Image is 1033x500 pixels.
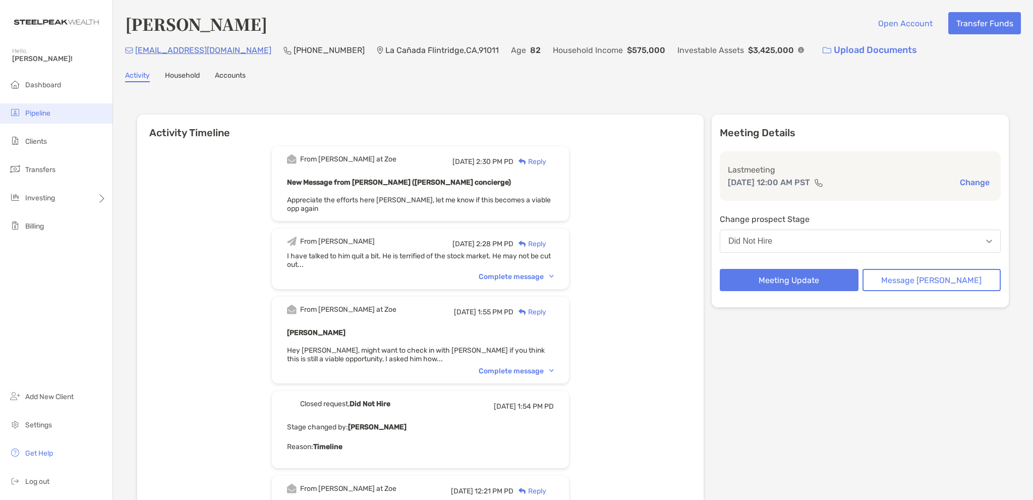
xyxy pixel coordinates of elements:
[125,71,150,82] a: Activity
[283,46,292,54] img: Phone Icon
[511,44,526,57] p: Age
[748,44,794,57] p: $3,425,000
[476,240,513,248] span: 2:28 PM PD
[377,46,383,54] img: Location Icon
[25,109,50,118] span: Pipeline
[479,367,554,375] div: Complete message
[720,127,1001,139] p: Meeting Details
[823,47,831,54] img: button icon
[125,12,267,35] h4: [PERSON_NAME]
[287,196,551,213] span: Appreciate the efforts here [PERSON_NAME], let me know if this becomes a viable opp again
[475,487,513,495] span: 12:21 PM PD
[627,44,665,57] p: $575,000
[720,230,1001,253] button: Did Not Hire
[728,163,993,176] p: Last meeting
[9,135,21,147] img: clients icon
[165,71,200,82] a: Household
[25,421,52,429] span: Settings
[25,222,44,231] span: Billing
[9,191,21,203] img: investing icon
[287,421,554,433] p: Stage changed by:
[720,269,858,291] button: Meeting Update
[814,179,823,187] img: communication type
[452,240,475,248] span: [DATE]
[478,308,513,316] span: 1:55 PM PD
[476,157,513,166] span: 2:30 PM PD
[519,488,526,494] img: Reply icon
[287,237,297,246] img: Event icon
[720,213,1001,226] p: Change prospect Stage
[300,237,375,246] div: From [PERSON_NAME]
[513,156,546,167] div: Reply
[9,106,21,119] img: pipeline icon
[287,399,297,409] img: Event icon
[530,44,541,57] p: 82
[350,400,390,408] b: Did Not Hire
[518,402,554,411] span: 1:54 PM PD
[9,219,21,232] img: billing icon
[798,47,804,53] img: Info Icon
[313,442,342,451] b: Timeline
[986,240,992,243] img: Open dropdown arrow
[294,44,365,57] p: [PHONE_NUMBER]
[452,157,475,166] span: [DATE]
[300,155,396,163] div: From [PERSON_NAME] at Zoe
[728,176,810,189] p: [DATE] 12:00 AM PST
[454,308,476,316] span: [DATE]
[385,44,499,57] p: La Cañada Flintridge , CA , 91011
[300,400,390,408] div: Closed request,
[513,239,546,249] div: Reply
[677,44,744,57] p: Investable Assets
[513,307,546,317] div: Reply
[9,418,21,430] img: settings icon
[9,447,21,459] img: get-help icon
[549,275,554,278] img: Chevron icon
[25,81,61,89] span: Dashboard
[863,269,1001,291] button: Message [PERSON_NAME]
[870,12,940,34] button: Open Account
[12,4,100,40] img: Zoe Logo
[519,309,526,315] img: Reply icon
[25,393,74,401] span: Add New Client
[25,165,55,174] span: Transfers
[137,115,704,139] h6: Activity Timeline
[728,237,772,246] div: Did Not Hire
[287,305,297,314] img: Event icon
[494,402,516,411] span: [DATE]
[12,54,106,63] span: [PERSON_NAME]!
[287,484,297,493] img: Event icon
[287,252,554,269] div: I have talked to him quit a bit. He is terrified of the stock market. He may not be cut out...
[300,484,396,493] div: From [PERSON_NAME] at Zoe
[25,194,55,202] span: Investing
[948,12,1021,34] button: Transfer Funds
[287,154,297,164] img: Event icon
[519,158,526,165] img: Reply icon
[25,449,53,458] span: Get Help
[125,47,133,53] img: Email Icon
[549,369,554,372] img: Chevron icon
[135,44,271,57] p: [EMAIL_ADDRESS][DOMAIN_NAME]
[25,477,49,486] span: Log out
[519,241,526,247] img: Reply icon
[348,423,407,431] b: [PERSON_NAME]
[451,487,473,495] span: [DATE]
[9,163,21,175] img: transfers icon
[287,178,511,187] b: New Message from [PERSON_NAME] ([PERSON_NAME] concierge)
[287,346,545,363] span: Hey [PERSON_NAME], might want to check in with [PERSON_NAME] if you think this is still a viable ...
[816,39,924,61] a: Upload Documents
[9,78,21,90] img: dashboard icon
[957,177,993,188] button: Change
[513,486,546,496] div: Reply
[25,137,47,146] span: Clients
[300,305,396,314] div: From [PERSON_NAME] at Zoe
[287,440,554,453] p: Reason:
[553,44,623,57] p: Household Income
[9,475,21,487] img: logout icon
[215,71,246,82] a: Accounts
[9,390,21,402] img: add_new_client icon
[479,272,554,281] div: Complete message
[287,328,346,337] b: [PERSON_NAME]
